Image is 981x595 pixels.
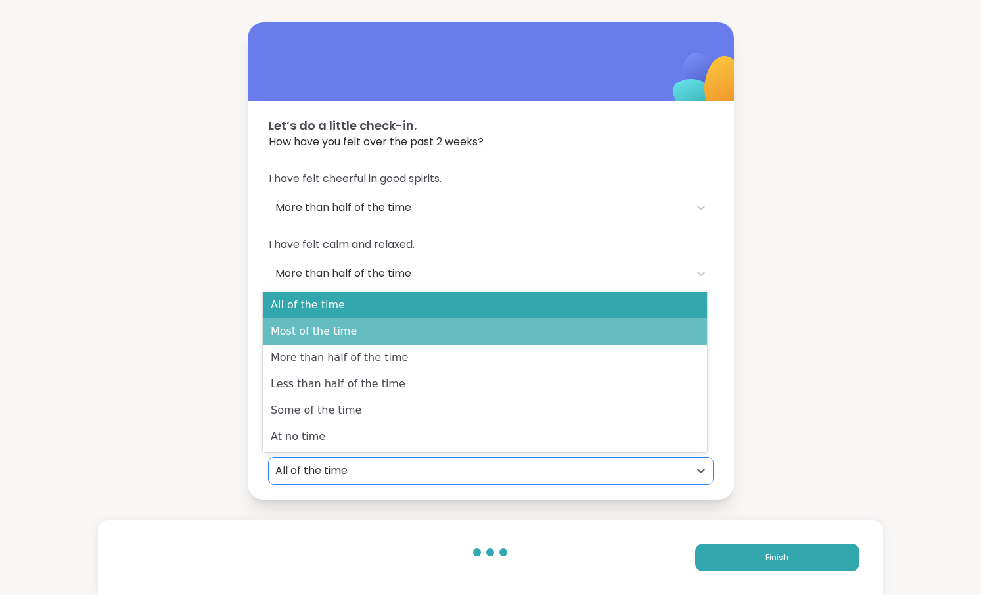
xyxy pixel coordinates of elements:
[263,318,707,345] div: Most of the time
[263,423,707,450] div: At no time
[765,552,788,563] span: Finish
[263,345,707,371] div: More than half of the time
[642,18,773,149] img: ShareWell Logomark
[275,266,683,281] div: More than half of the time
[269,134,713,150] span: How have you felt over the past 2 weeks?
[263,371,707,397] div: Less than half of the time
[695,544,859,571] button: Finish
[269,116,713,134] span: Let’s do a little check-in.
[275,463,683,479] div: All of the time
[275,200,683,216] div: More than half of the time
[263,397,707,423] div: Some of the time
[269,237,713,252] span: I have felt calm and relaxed.
[269,171,713,187] span: I have felt cheerful in good spirits.
[263,292,707,318] div: All of the time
